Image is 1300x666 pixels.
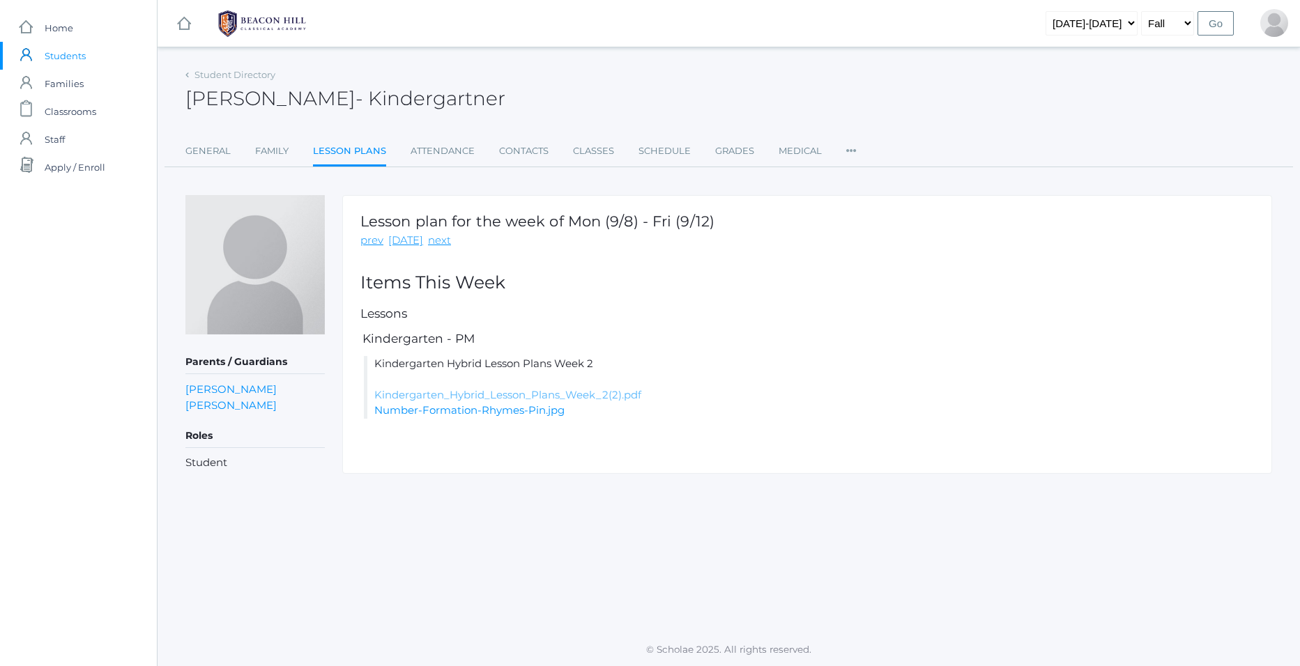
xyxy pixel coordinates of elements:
[360,213,714,229] h1: Lesson plan for the week of Mon (9/8) - Fri (9/12)
[364,356,1254,419] li: Kindergarten Hybrid Lesson Plans Week 2
[185,88,505,109] h2: [PERSON_NAME]
[45,125,65,153] span: Staff
[194,69,275,80] a: Student Directory
[374,403,565,417] a: Number-Formation-Rhymes-Pin.jpg
[45,98,96,125] span: Classrooms
[573,137,614,165] a: Classes
[185,397,277,413] a: [PERSON_NAME]
[779,137,822,165] a: Medical
[374,388,641,401] a: Kindergarten_Hybrid_Lesson_Plans_Week_2(2).pdf
[1198,11,1234,36] input: Go
[428,233,451,249] a: next
[210,6,314,41] img: BHCALogos-05-308ed15e86a5a0abce9b8dd61676a3503ac9727e845dece92d48e8588c001991.png
[185,455,325,471] li: Student
[638,137,691,165] a: Schedule
[499,137,549,165] a: Contacts
[715,137,754,165] a: Grades
[45,14,73,42] span: Home
[158,642,1300,656] p: © Scholae 2025. All rights reserved.
[185,381,277,397] a: [PERSON_NAME]
[185,195,325,334] img: Isaac Gregorchuk
[355,86,505,110] span: - Kindergartner
[411,137,475,165] a: Attendance
[185,350,325,374] h5: Parents / Guardians
[185,424,325,448] h5: Roles
[360,307,1254,320] h5: Lessons
[360,233,383,249] a: prev
[45,153,105,181] span: Apply / Enroll
[45,42,86,70] span: Students
[1260,9,1288,37] div: Christine Gregorchuk
[185,137,231,165] a: General
[313,137,386,167] a: Lesson Plans
[388,233,423,249] a: [DATE]
[360,332,1254,346] h5: Kindergarten - PM
[360,273,1254,293] h2: Items This Week
[45,70,84,98] span: Families
[255,137,289,165] a: Family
